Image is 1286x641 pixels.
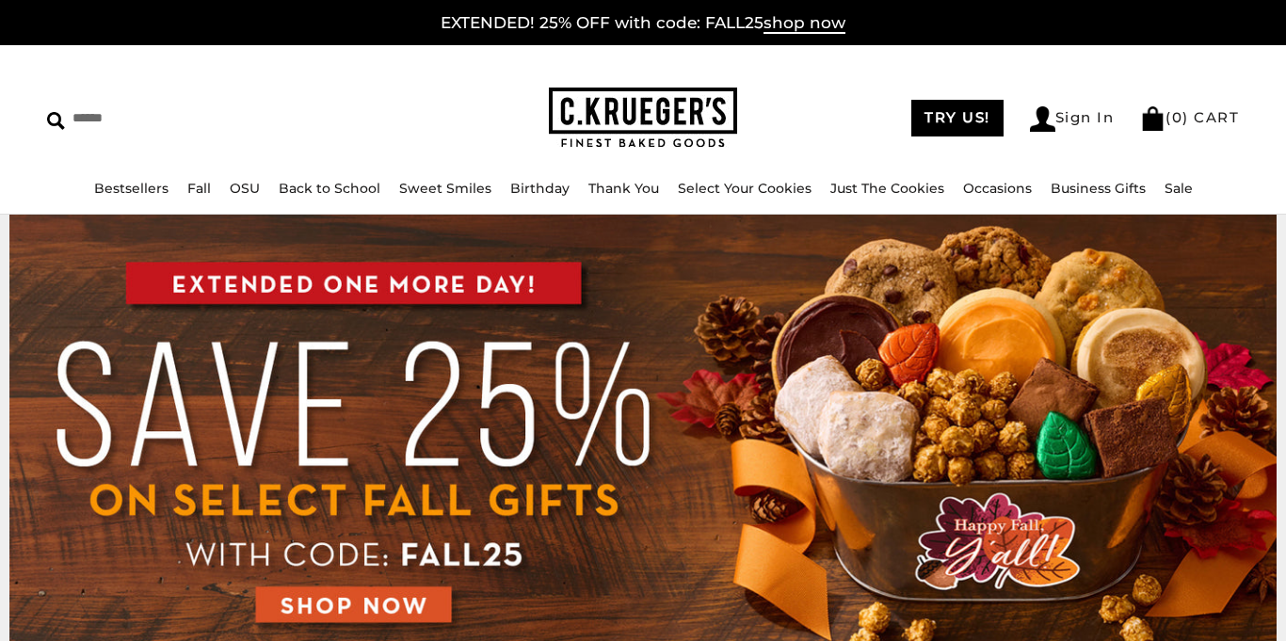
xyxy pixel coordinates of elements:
a: Business Gifts [1051,180,1146,197]
a: Sign In [1030,106,1115,132]
a: Birthday [510,180,570,197]
img: Bag [1140,106,1165,131]
img: C.KRUEGER'S [549,88,737,149]
a: Select Your Cookies [678,180,812,197]
a: EXTENDED! 25% OFF with code: FALL25shop now [441,13,845,34]
a: Just The Cookies [830,180,944,197]
input: Search [47,104,324,133]
a: TRY US! [911,100,1004,136]
a: (0) CART [1140,108,1239,126]
a: Occasions [963,180,1032,197]
a: OSU [230,180,260,197]
a: Back to School [279,180,380,197]
a: Sweet Smiles [399,180,491,197]
span: shop now [764,13,845,34]
a: Bestsellers [94,180,169,197]
span: 0 [1172,108,1183,126]
a: Sale [1165,180,1193,197]
img: Search [47,112,65,130]
img: Account [1030,106,1055,132]
a: Fall [187,180,211,197]
a: Thank You [588,180,659,197]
